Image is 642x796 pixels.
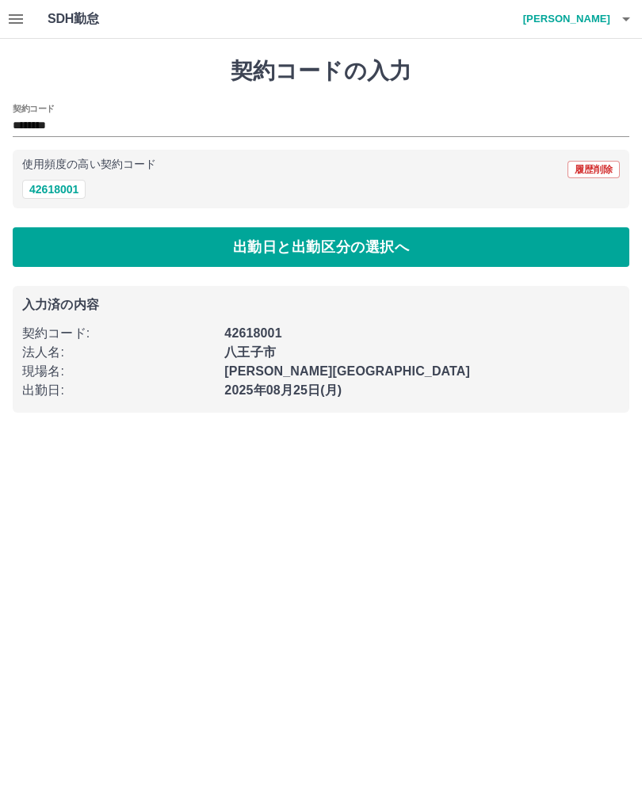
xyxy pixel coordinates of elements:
[224,326,281,340] b: 42618001
[224,345,276,359] b: 八王子市
[22,324,215,343] p: 契約コード :
[567,161,620,178] button: 履歴削除
[13,227,629,267] button: 出勤日と出勤区分の選択へ
[13,58,629,85] h1: 契約コードの入力
[22,299,620,311] p: 入力済の内容
[224,364,470,378] b: [PERSON_NAME][GEOGRAPHIC_DATA]
[22,362,215,381] p: 現場名 :
[13,102,55,115] h2: 契約コード
[224,383,342,397] b: 2025年08月25日(月)
[22,343,215,362] p: 法人名 :
[22,180,86,199] button: 42618001
[22,381,215,400] p: 出勤日 :
[22,159,156,170] p: 使用頻度の高い契約コード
